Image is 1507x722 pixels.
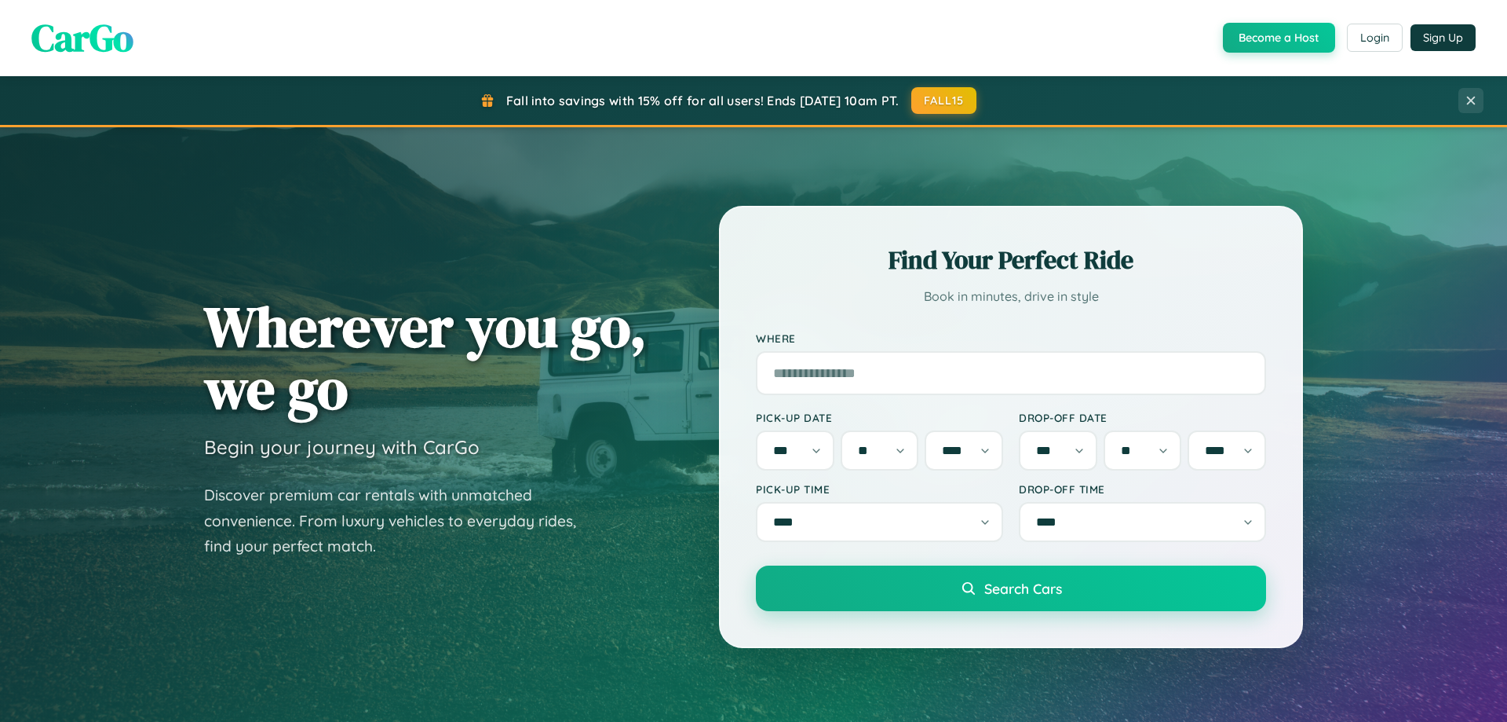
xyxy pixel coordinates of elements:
label: Where [756,332,1266,345]
label: Pick-up Date [756,411,1003,424]
span: Fall into savings with 15% off for all users! Ends [DATE] 10am PT. [506,93,899,108]
span: Search Cars [984,580,1062,597]
p: Discover premium car rentals with unmatched convenience. From luxury vehicles to everyday rides, ... [204,482,597,559]
h2: Find Your Perfect Ride [756,243,1266,277]
label: Pick-up Time [756,482,1003,496]
label: Drop-off Time [1019,482,1266,496]
span: CarGo [31,12,133,64]
h1: Wherever you go, we go [204,295,647,420]
h3: Begin your journey with CarGo [204,435,480,459]
label: Drop-off Date [1019,411,1266,424]
button: FALL15 [911,87,977,114]
button: Sign Up [1410,24,1476,51]
button: Search Cars [756,566,1266,611]
button: Become a Host [1223,23,1335,53]
button: Login [1347,24,1403,52]
p: Book in minutes, drive in style [756,285,1266,308]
